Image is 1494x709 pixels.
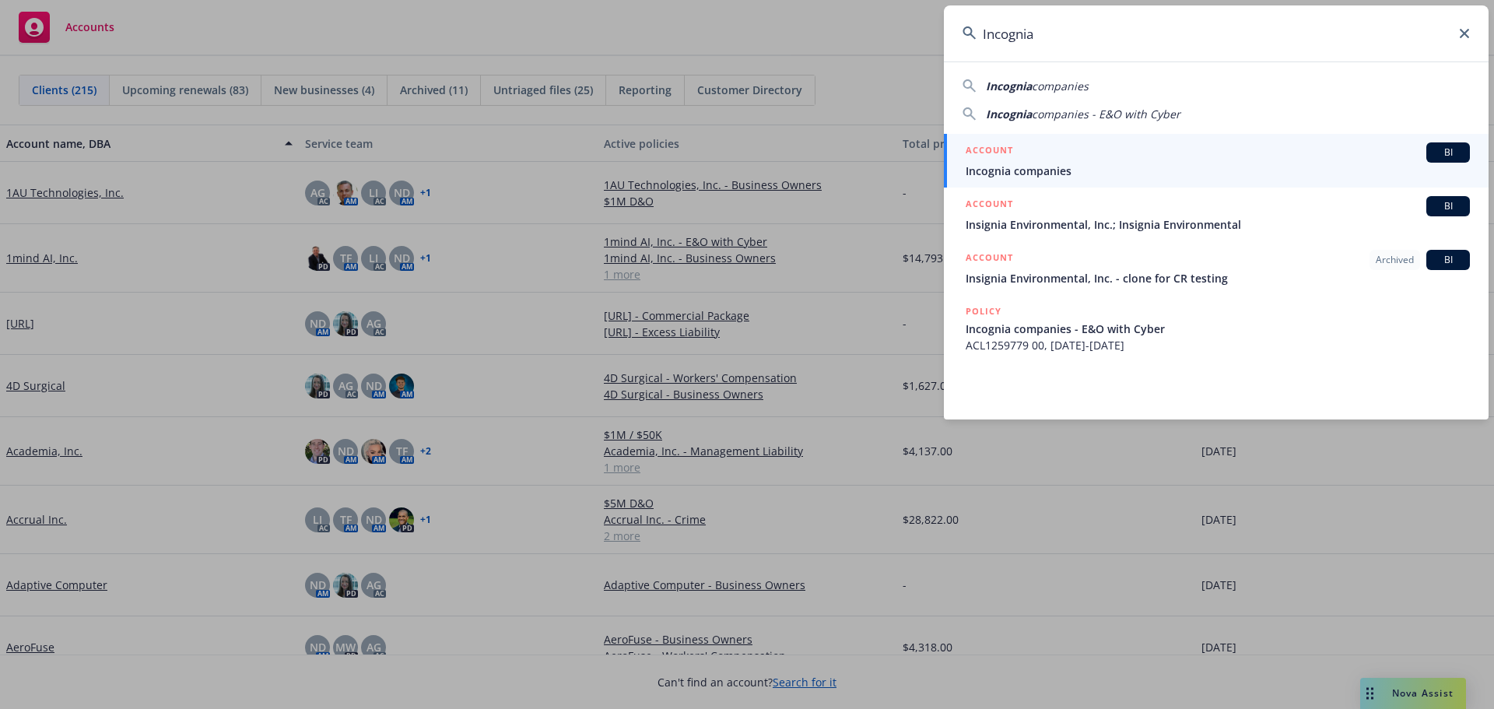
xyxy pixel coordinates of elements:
span: ACL1259779 00, [DATE]-[DATE] [966,337,1470,353]
span: Insignia Environmental, Inc. - clone for CR testing [966,270,1470,286]
input: Search... [944,5,1489,61]
span: BI [1433,199,1464,213]
h5: ACCOUNT [966,196,1013,215]
h5: POLICY [966,304,1001,319]
span: Incognia [986,79,1032,93]
span: companies [1032,79,1089,93]
a: ACCOUNTBIIncognia companies [944,134,1489,188]
span: Incognia [986,107,1032,121]
span: Incognia companies [966,163,1470,179]
span: companies - E&O with Cyber [1032,107,1180,121]
span: Insignia Environmental, Inc.; Insignia Environmental [966,216,1470,233]
span: BI [1433,253,1464,267]
span: Archived [1376,253,1414,267]
h5: ACCOUNT [966,142,1013,161]
a: ACCOUNTBIInsignia Environmental, Inc.; Insignia Environmental [944,188,1489,241]
a: POLICYIncognia companies - E&O with CyberACL1259779 00, [DATE]-[DATE] [944,295,1489,362]
span: Incognia companies - E&O with Cyber [966,321,1470,337]
a: ACCOUNTArchivedBIInsignia Environmental, Inc. - clone for CR testing [944,241,1489,295]
h5: ACCOUNT [966,250,1013,269]
span: BI [1433,146,1464,160]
